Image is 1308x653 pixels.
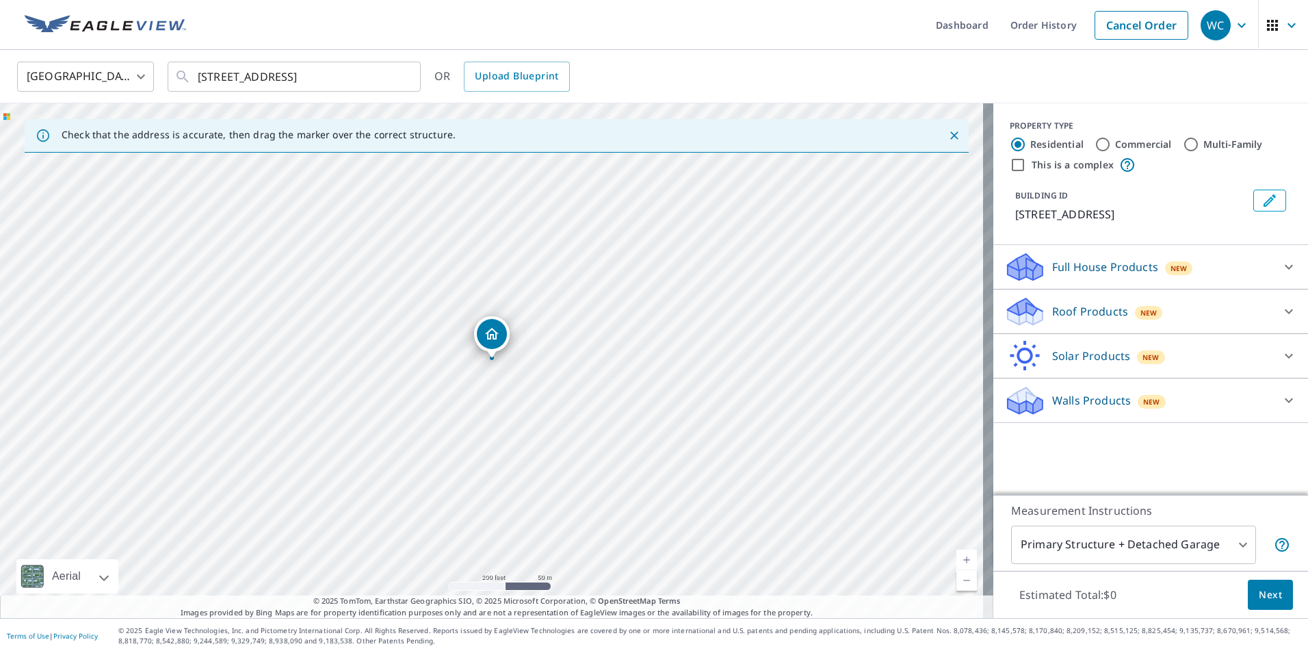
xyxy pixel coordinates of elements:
[1140,307,1157,318] span: New
[62,129,456,141] p: Check that the address is accurate, then drag the marker over the correct structure.
[118,626,1301,646] p: © 2025 Eagle View Technologies, Inc. and Pictometry International Corp. All Rights Reserved. Repo...
[1170,263,1188,274] span: New
[1142,352,1160,363] span: New
[1253,190,1286,212] button: Edit building 1
[1015,190,1068,201] p: BUILDING ID
[1052,303,1128,320] p: Roof Products
[1004,251,1297,283] div: Full House ProductsNew
[956,570,977,591] a: Current Level 17, Zoom Out
[16,559,118,593] div: Aerial
[1010,120,1292,132] div: PROPERTY TYPE
[1032,158,1114,172] label: This is a complex
[1259,587,1282,604] span: Next
[434,62,570,92] div: OR
[198,57,393,96] input: Search by address or latitude-longitude
[48,559,85,593] div: Aerial
[25,15,186,36] img: EV Logo
[7,631,49,641] a: Terms of Use
[945,127,963,144] button: Close
[1095,11,1188,40] a: Cancel Order
[1004,340,1297,372] div: Solar ProductsNew
[658,596,681,606] a: Terms
[1011,502,1290,519] p: Measurement Instructions
[598,596,655,606] a: OpenStreetMap
[1201,10,1231,40] div: WC
[1008,580,1127,610] p: Estimated Total: $0
[1115,138,1172,151] label: Commercial
[1143,396,1160,407] span: New
[475,68,558,85] span: Upload Blueprint
[1011,526,1256,564] div: Primary Structure + Detached Garage
[1030,138,1084,151] label: Residential
[1004,384,1297,417] div: Walls ProductsNew
[7,632,98,640] p: |
[53,631,98,641] a: Privacy Policy
[1004,295,1297,328] div: Roof ProductsNew
[1052,259,1158,275] p: Full House Products
[1274,537,1290,553] span: Your report will include the primary structure and a detached garage if one exists.
[313,596,681,607] span: © 2025 TomTom, Earthstar Geographics SIO, © 2025 Microsoft Corporation, ©
[956,550,977,570] a: Current Level 17, Zoom In
[1248,580,1293,611] button: Next
[464,62,569,92] a: Upload Blueprint
[1015,206,1248,222] p: [STREET_ADDRESS]
[17,57,154,96] div: [GEOGRAPHIC_DATA]
[1052,392,1131,409] p: Walls Products
[1052,348,1130,364] p: Solar Products
[474,316,510,359] div: Dropped pin, building 1, Residential property, 147 HIDDEN VALLEY PK NW CALGARY AB T3A5M3
[1203,138,1263,151] label: Multi-Family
